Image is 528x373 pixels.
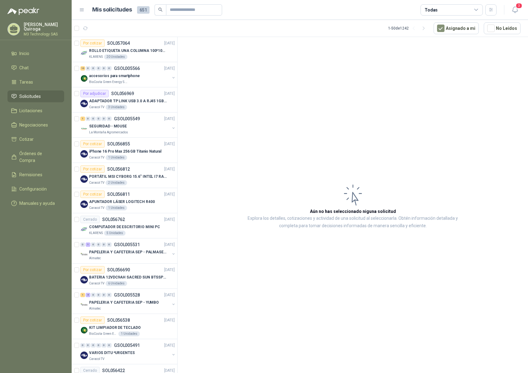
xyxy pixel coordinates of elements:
div: Todas [425,7,438,13]
div: Por cotizar [80,316,105,324]
div: 0 [107,66,112,71]
a: Órdenes de Compra [7,148,64,166]
a: 0 0 0 0 0 0 GSOL005491[DATE] Company LogoVARIOS DITU *URGENTESCaracol TV [80,342,176,361]
img: Company Logo [80,49,88,57]
p: BATERIA 12VDC9AH SACRED SUN BTSSP12-9HR [89,274,167,280]
div: 0 [102,242,106,247]
a: Cotizar [7,133,64,145]
p: VARIOS DITU *URGENTES [89,350,135,356]
p: [DATE] [164,141,175,147]
button: No Leídos [484,22,521,34]
p: [DATE] [164,40,175,46]
h3: Aún no has seleccionado niguna solicitud [310,208,396,215]
a: CerradoSOL056762[DATE] Company LogoCOMPUTADOR DE ESCRITORIO MINI PCKLARENS5 Unidades [72,213,177,238]
div: 0 [102,293,106,297]
span: 3 [516,3,522,9]
div: 0 [96,66,101,71]
div: 0 [91,343,96,348]
p: M3 Technology SAS [24,32,64,36]
div: Por cotizar [80,266,105,274]
div: 0 [96,242,101,247]
div: 1 [80,293,85,297]
p: GSOL005531 [114,242,140,247]
div: 0 [107,242,112,247]
div: Por cotizar [80,39,105,47]
div: 10 [80,66,85,71]
div: 0 [102,343,106,348]
div: 1 Unidades [106,205,127,210]
p: SOL056812 [107,167,130,171]
div: 0 [91,117,96,121]
div: 5 Unidades [104,231,126,236]
span: Licitaciones [19,107,42,114]
p: SOL056811 [107,192,130,196]
p: Caracol TV [89,155,104,160]
p: Almatec [89,256,101,261]
div: 0 [96,293,101,297]
div: 0 [86,66,90,71]
div: 0 [107,117,112,121]
a: 0 1 0 0 0 0 GSOL005531[DATE] Company LogoPAPELERIA Y CAFETERIA SEP - PALMASECAAlmatec [80,241,176,261]
p: [DATE] [164,217,175,223]
p: GSOL005491 [114,343,140,348]
img: Company Logo [80,326,88,334]
p: COMPUTADOR DE ESCRITORIO MINI PC [89,224,160,230]
a: Manuales y ayuda [7,197,64,209]
button: Asignado a mi [434,22,479,34]
p: ADAPTADOR TP LINK USB 3.0 A RJ45 1GB WINDOWS [89,98,167,104]
p: PORTÁTIL MSI CYBORG 15.6" INTEL I7 RAM 32GB - 1 TB / Nvidia GeForce RTX 4050 [89,174,167,180]
img: Logo peakr [7,7,39,15]
a: 1 0 0 0 0 0 GSOL005549[DATE] Company LogoSEGURIDAD - MOUSELa Montaña Agromercados [80,115,176,135]
p: Caracol TV [89,205,104,210]
span: Órdenes de Compra [19,150,58,164]
p: La Montaña Agromercados [89,130,128,135]
a: Licitaciones [7,105,64,117]
div: Por cotizar [80,191,105,198]
img: Company Logo [80,75,88,82]
p: SOL057064 [107,41,130,45]
a: Chat [7,62,64,74]
div: 1 [86,242,90,247]
div: Cerrado [80,216,100,223]
p: [PERSON_NAME] Quiroga [24,22,64,31]
div: 20 Unidades [104,54,127,59]
span: Tareas [19,79,33,85]
div: 0 [86,343,90,348]
p: iPhone 16 Pro Max 256 GB Titanio Natural [89,149,161,154]
div: 0 [96,117,101,121]
div: 1 [80,117,85,121]
p: ROLLO ETIQUETA UNA COLUMNA 100*100*500un [89,48,167,54]
span: Inicio [19,50,29,57]
span: Remisiones [19,171,42,178]
img: Company Logo [80,150,88,158]
a: Tareas [7,76,64,88]
a: Por cotizarSOL056538[DATE] Company LogoKIT LIMPIADOR DE TECLADOBioCosta Green Energy S.A.S1 Unidades [72,314,177,339]
div: 0 [107,293,112,297]
p: Caracol TV [89,105,104,110]
button: 3 [509,4,521,16]
div: 4 [86,293,90,297]
p: [DATE] [164,267,175,273]
p: [DATE] [164,66,175,71]
p: Caracol TV [89,180,104,185]
div: 0 [107,343,112,348]
img: Company Logo [80,200,88,208]
p: SOL056969 [111,91,134,96]
div: 0 [80,343,85,348]
div: Por cotizar [80,165,105,173]
p: SOL056538 [107,318,130,322]
a: Por cotizarSOL056811[DATE] Company LogoAPUNTADOR LÁSER LOGITECH R400Caracol TV1 Unidades [72,188,177,213]
div: 0 [80,242,85,247]
span: search [158,7,163,12]
img: Company Logo [80,100,88,107]
span: 651 [137,6,150,14]
p: KIT LIMPIADOR DE TECLADO [89,325,141,331]
img: Company Logo [80,251,88,258]
p: Almatec [89,306,101,311]
div: 6 Unidades [106,281,127,286]
div: 2 Unidades [106,180,127,185]
img: Company Logo [80,352,88,359]
div: Por adjudicar [80,90,109,97]
a: Solicitudes [7,90,64,102]
a: Inicio [7,48,64,59]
